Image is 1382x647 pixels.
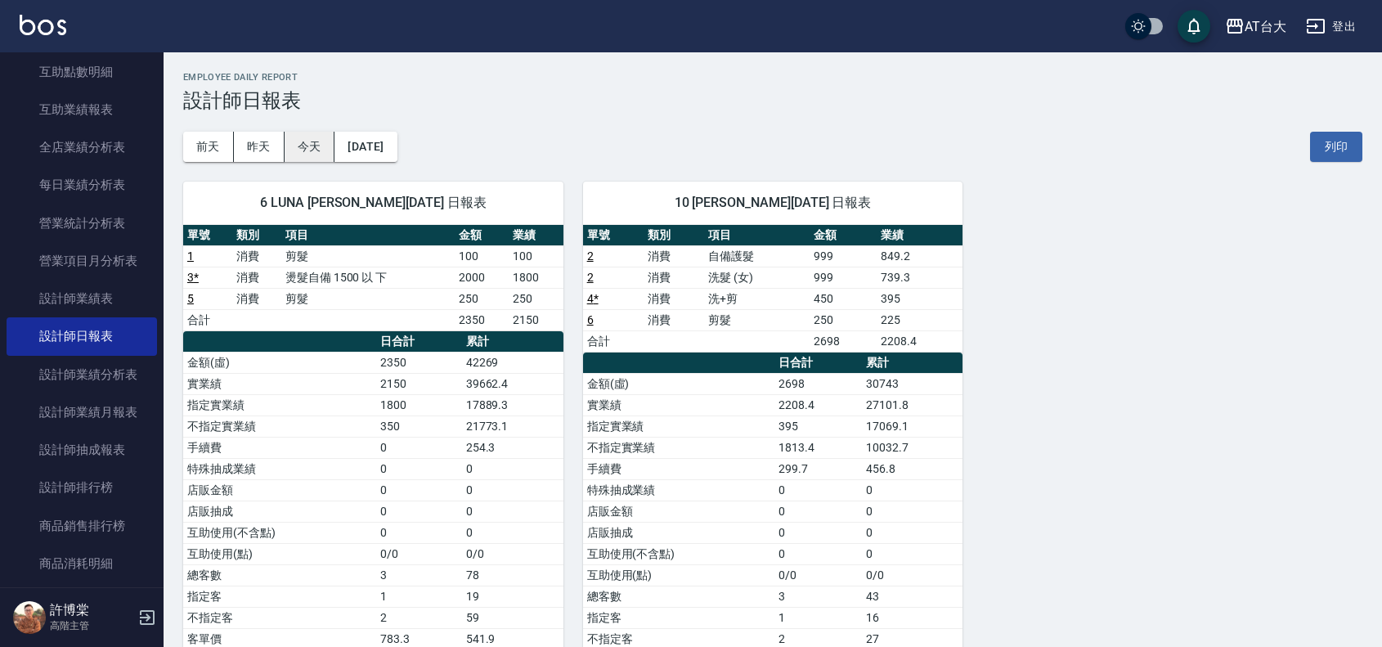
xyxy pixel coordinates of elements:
[583,564,775,586] td: 互助使用(點)
[376,479,461,501] td: 0
[376,522,461,543] td: 0
[583,479,775,501] td: 特殊抽成業績
[462,437,563,458] td: 254.3
[862,394,962,416] td: 27101.8
[462,331,563,353] th: 累計
[774,416,862,437] td: 395
[281,288,455,309] td: 剪髮
[7,356,157,393] a: 設計師業績分析表
[583,458,775,479] td: 手續費
[583,543,775,564] td: 互助使用(不含點)
[1299,11,1362,42] button: 登出
[462,543,563,564] td: 0/0
[862,501,962,522] td: 0
[862,543,962,564] td: 0
[232,245,281,267] td: 消費
[583,522,775,543] td: 店販抽成
[7,317,157,355] a: 設計師日報表
[455,309,509,330] td: 2350
[462,501,563,522] td: 0
[50,602,133,618] h5: 許博棠
[1178,10,1210,43] button: save
[583,330,644,352] td: 合計
[462,586,563,607] td: 19
[774,564,862,586] td: 0/0
[183,132,234,162] button: 前天
[583,437,775,458] td: 不指定實業績
[183,72,1362,83] h2: Employee Daily Report
[203,195,544,211] span: 6 LUNA [PERSON_NAME][DATE] 日報表
[7,166,157,204] a: 每日業績分析表
[644,245,704,267] td: 消費
[774,501,862,522] td: 0
[862,522,962,543] td: 0
[509,309,563,330] td: 2150
[7,545,157,582] a: 商品消耗明細
[183,607,376,628] td: 不指定客
[183,225,232,246] th: 單號
[376,416,461,437] td: 350
[376,501,461,522] td: 0
[7,242,157,280] a: 營業項目月分析表
[183,543,376,564] td: 互助使用(點)
[774,543,862,564] td: 0
[13,601,46,634] img: Person
[376,586,461,607] td: 1
[183,501,376,522] td: 店販抽成
[183,352,376,373] td: 金額(虛)
[7,128,157,166] a: 全店業績分析表
[810,245,877,267] td: 999
[376,607,461,628] td: 2
[644,267,704,288] td: 消費
[7,507,157,545] a: 商品銷售排行榜
[232,288,281,309] td: 消費
[877,267,962,288] td: 739.3
[462,607,563,628] td: 59
[704,245,810,267] td: 自備護髮
[334,132,397,162] button: [DATE]
[183,89,1362,112] h3: 設計師日報表
[583,373,775,394] td: 金額(虛)
[183,564,376,586] td: 總客數
[1310,132,1362,162] button: 列印
[183,394,376,416] td: 指定實業績
[877,330,962,352] td: 2208.4
[462,373,563,394] td: 39662.4
[7,91,157,128] a: 互助業績報表
[462,352,563,373] td: 42269
[7,469,157,506] a: 設計師排行榜
[20,15,66,35] img: Logo
[774,373,862,394] td: 2698
[587,313,594,326] a: 6
[183,373,376,394] td: 實業績
[587,271,594,284] a: 2
[462,564,563,586] td: 78
[774,353,862,374] th: 日合計
[7,431,157,469] a: 設計師抽成報表
[509,267,563,288] td: 1800
[583,501,775,522] td: 店販金額
[183,522,376,543] td: 互助使用(不含點)
[183,416,376,437] td: 不指定實業績
[774,479,862,501] td: 0
[455,267,509,288] td: 2000
[810,225,877,246] th: 金額
[704,225,810,246] th: 項目
[376,373,461,394] td: 2150
[810,309,877,330] td: 250
[704,288,810,309] td: 洗+剪
[376,458,461,479] td: 0
[774,437,862,458] td: 1813.4
[583,416,775,437] td: 指定實業績
[285,132,335,162] button: 今天
[455,225,509,246] th: 金額
[183,479,376,501] td: 店販金額
[644,225,704,246] th: 類別
[862,607,962,628] td: 16
[877,225,962,246] th: 業績
[462,394,563,416] td: 17889.3
[376,394,461,416] td: 1800
[603,195,944,211] span: 10 [PERSON_NAME][DATE] 日報表
[774,586,862,607] td: 3
[774,394,862,416] td: 2208.4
